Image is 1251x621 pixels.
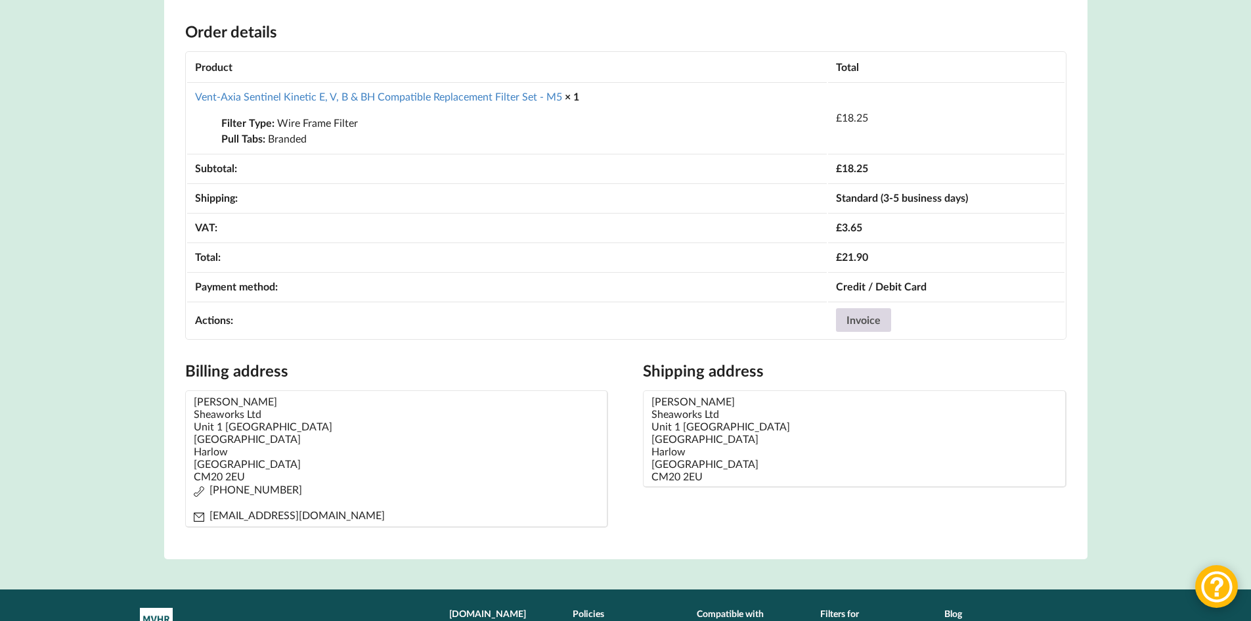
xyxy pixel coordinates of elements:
[185,361,608,381] h2: Billing address
[185,22,1066,42] h2: Order details
[836,111,868,124] bdi: 18.25
[187,302,827,338] th: Actions:
[836,162,842,174] span: £
[836,111,842,124] span: £
[187,183,827,212] th: Shipping:
[697,608,764,619] b: Compatible with
[221,131,819,147] p: Branded
[643,361,1066,381] h2: Shipping address
[820,608,859,619] b: Filters for
[643,390,1066,488] address: [PERSON_NAME] Sheaworks Ltd Unit 1 [GEOGRAPHIC_DATA] [GEOGRAPHIC_DATA] Harlow [GEOGRAPHIC_DATA] C...
[836,250,868,263] span: 21.90
[836,250,842,263] span: £
[221,131,265,147] strong: Pull Tabs:
[828,272,1064,300] td: Credit / Debit Card
[187,154,827,182] th: Subtotal:
[836,221,862,233] span: 3.65
[828,183,1064,212] td: Standard (3-5 business days)
[944,608,962,619] b: Blog
[187,53,827,81] th: Product
[187,213,827,241] th: VAT:
[221,115,274,131] strong: Filter Type:
[565,90,579,103] strong: × 1
[836,221,842,233] span: £
[195,90,562,103] a: Vent-Axia Sentinel Kinetic E, V, B & BH Compatible Replacement Filter Set - M5
[194,482,599,497] p: [PHONE_NUMBER]
[194,508,599,523] p: [EMAIL_ADDRESS][DOMAIN_NAME]
[185,390,608,528] address: [PERSON_NAME] Sheaworks Ltd Unit 1 [GEOGRAPHIC_DATA] [GEOGRAPHIC_DATA] Harlow [GEOGRAPHIC_DATA] C...
[187,242,827,271] th: Total:
[449,608,526,619] b: [DOMAIN_NAME]
[836,308,891,332] a: Invoice order number 2182
[836,162,868,174] span: 18.25
[221,115,819,131] p: Wire Frame Filter
[573,608,604,619] b: Policies
[828,53,1064,81] th: Total
[187,272,827,300] th: Payment method:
